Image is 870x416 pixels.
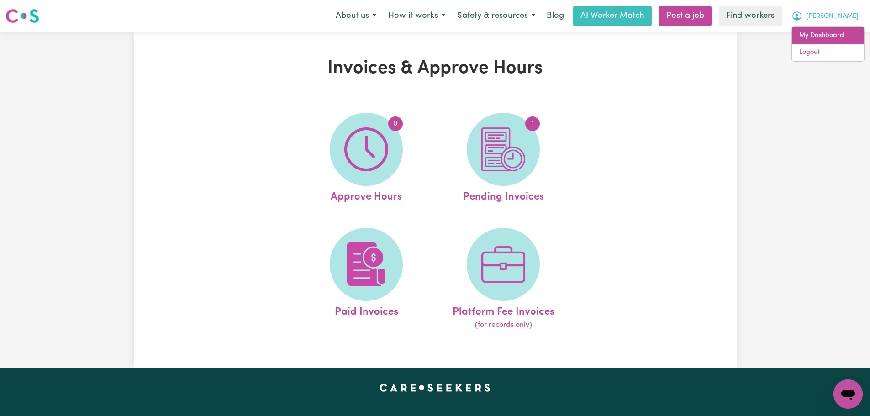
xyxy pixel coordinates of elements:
[331,186,402,205] span: Approve Hours
[388,116,403,131] span: 0
[330,6,382,26] button: About us
[240,58,631,79] h1: Invoices & Approve Hours
[806,11,859,21] span: [PERSON_NAME]
[380,384,490,391] a: Careseekers home page
[719,6,782,26] a: Find workers
[792,27,864,44] a: My Dashboard
[451,6,541,26] button: Safety & resources
[525,116,540,131] span: 1
[438,228,569,331] a: Platform Fee Invoices(for records only)
[833,379,863,409] iframe: Button to launch messaging window
[301,228,432,331] a: Paid Invoices
[791,26,865,62] div: My Account
[463,186,544,205] span: Pending Invoices
[573,6,652,26] a: AI Worker Match
[5,8,39,24] img: Careseekers logo
[786,6,865,26] button: My Account
[5,5,39,26] a: Careseekers logo
[382,6,451,26] button: How it works
[475,320,532,331] span: (for records only)
[438,113,569,205] a: Pending Invoices
[659,6,712,26] a: Post a job
[792,44,864,61] a: Logout
[335,301,398,320] span: Paid Invoices
[453,301,554,320] span: Platform Fee Invoices
[541,6,569,26] a: Blog
[301,113,432,205] a: Approve Hours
